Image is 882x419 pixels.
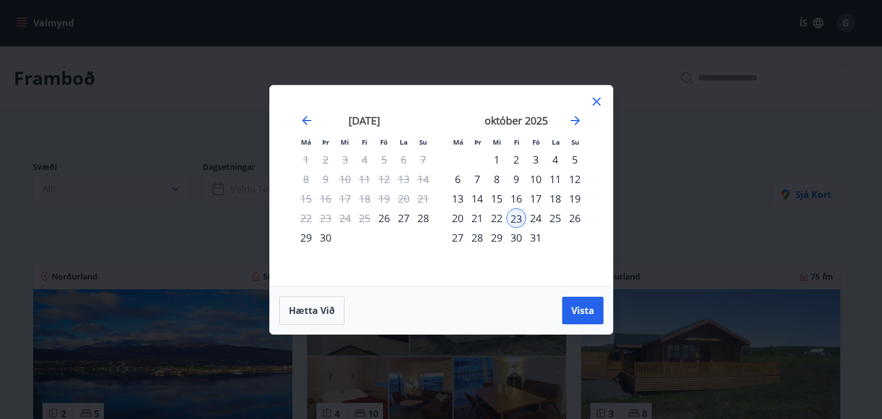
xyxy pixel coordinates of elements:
div: 22 [487,208,506,228]
td: Not available. laugardagur, 13. september 2025 [394,169,413,189]
div: 13 [448,189,467,208]
td: Choose mánudagur, 29. september 2025 as your check-out date. It’s available. [296,228,316,247]
div: 14 [467,189,487,208]
td: Not available. föstudagur, 12. september 2025 [374,169,394,189]
td: Choose þriðjudagur, 28. október 2025 as your check-out date. It’s available. [467,228,487,247]
button: Hætta við [279,296,345,325]
td: Choose föstudagur, 10. október 2025 as your check-out date. It’s available. [526,169,546,189]
div: 26 [374,208,394,228]
td: Choose laugardagur, 18. október 2025 as your check-out date. It’s available. [546,189,565,208]
div: 11 [546,169,565,189]
small: Fö [532,138,540,146]
div: 27 [394,208,413,228]
div: Calendar [284,99,599,273]
div: 23 [506,208,526,228]
div: Move forward to switch to the next month. [568,114,582,127]
td: Not available. þriðjudagur, 2. september 2025 [316,150,335,169]
div: 4 [546,150,565,169]
td: Not available. þriðjudagur, 23. september 2025 [316,208,335,228]
div: 24 [526,208,546,228]
td: Choose þriðjudagur, 30. september 2025 as your check-out date. It’s available. [316,228,335,247]
td: Not available. fimmtudagur, 11. september 2025 [355,169,374,189]
div: 2 [506,150,526,169]
td: Not available. miðvikudagur, 3. september 2025 [335,150,355,169]
td: Choose miðvikudagur, 15. október 2025 as your check-out date. It’s available. [487,189,506,208]
td: Choose miðvikudagur, 1. október 2025 as your check-out date. It’s available. [487,150,506,169]
div: 28 [467,228,487,247]
div: 19 [565,189,585,208]
td: Choose fimmtudagur, 16. október 2025 as your check-out date. It’s available. [506,189,526,208]
div: 3 [526,150,546,169]
td: Choose föstudagur, 24. október 2025 as your check-out date. It’s available. [526,208,546,228]
span: Vista [571,304,594,317]
strong: október 2025 [485,114,548,127]
small: Mi [493,138,501,146]
td: Choose þriðjudagur, 14. október 2025 as your check-out date. It’s available. [467,189,487,208]
button: Vista [562,297,604,324]
div: 18 [546,189,565,208]
div: 5 [565,150,585,169]
td: Not available. miðvikudagur, 10. september 2025 [335,169,355,189]
small: Fi [362,138,367,146]
div: 31 [526,228,546,247]
small: Fö [380,138,388,146]
td: Not available. mánudagur, 22. september 2025 [296,208,316,228]
div: 27 [448,228,467,247]
small: Þr [474,138,481,146]
div: 20 [448,208,467,228]
td: Not available. fimmtudagur, 4. september 2025 [355,150,374,169]
div: 29 [296,228,316,247]
td: Choose föstudagur, 3. október 2025 as your check-out date. It’s available. [526,150,546,169]
td: Choose laugardagur, 4. október 2025 as your check-out date. It’s available. [546,150,565,169]
div: 25 [546,208,565,228]
td: Choose miðvikudagur, 22. október 2025 as your check-out date. It’s available. [487,208,506,228]
td: Choose fimmtudagur, 9. október 2025 as your check-out date. It’s available. [506,169,526,189]
td: Choose miðvikudagur, 29. október 2025 as your check-out date. It’s available. [487,228,506,247]
td: Selected as start date. fimmtudagur, 23. október 2025 [506,208,526,228]
td: Not available. miðvikudagur, 24. september 2025 [335,208,355,228]
td: Choose föstudagur, 17. október 2025 as your check-out date. It’s available. [526,189,546,208]
td: Choose föstudagur, 31. október 2025 as your check-out date. It’s available. [526,228,546,247]
td: Choose sunnudagur, 26. október 2025 as your check-out date. It’s available. [565,208,585,228]
td: Choose laugardagur, 11. október 2025 as your check-out date. It’s available. [546,169,565,189]
div: 12 [565,169,585,189]
div: 26 [565,208,585,228]
td: Not available. mánudagur, 8. september 2025 [296,169,316,189]
td: Not available. fimmtudagur, 25. september 2025 [355,208,374,228]
td: Not available. mánudagur, 15. september 2025 [296,189,316,208]
td: Not available. þriðjudagur, 9. september 2025 [316,169,335,189]
div: 7 [467,169,487,189]
div: 9 [506,169,526,189]
td: Not available. sunnudagur, 7. september 2025 [413,150,433,169]
small: Má [453,138,463,146]
td: Choose laugardagur, 27. september 2025 as your check-out date. It’s available. [394,208,413,228]
div: 21 [467,208,487,228]
div: 10 [526,169,546,189]
small: Mi [341,138,349,146]
div: 8 [487,169,506,189]
div: 30 [316,228,335,247]
td: Choose laugardagur, 25. október 2025 as your check-out date. It’s available. [546,208,565,228]
td: Not available. miðvikudagur, 17. september 2025 [335,189,355,208]
td: Not available. þriðjudagur, 16. september 2025 [316,189,335,208]
small: Su [419,138,427,146]
small: Má [301,138,311,146]
td: Not available. laugardagur, 20. september 2025 [394,189,413,208]
td: Choose sunnudagur, 28. september 2025 as your check-out date. It’s available. [413,208,433,228]
td: Not available. mánudagur, 1. september 2025 [296,150,316,169]
td: Choose sunnudagur, 19. október 2025 as your check-out date. It’s available. [565,189,585,208]
div: 17 [526,189,546,208]
td: Choose sunnudagur, 5. október 2025 as your check-out date. It’s available. [565,150,585,169]
div: 28 [413,208,433,228]
div: 16 [506,189,526,208]
td: Choose fimmtudagur, 2. október 2025 as your check-out date. It’s available. [506,150,526,169]
td: Choose mánudagur, 27. október 2025 as your check-out date. It’s available. [448,228,467,247]
td: Not available. laugardagur, 6. september 2025 [394,150,413,169]
td: Not available. sunnudagur, 14. september 2025 [413,169,433,189]
td: Choose mánudagur, 6. október 2025 as your check-out date. It’s available. [448,169,467,189]
td: Choose fimmtudagur, 30. október 2025 as your check-out date. It’s available. [506,228,526,247]
span: Hætta við [289,304,335,317]
td: Choose mánudagur, 20. október 2025 as your check-out date. It’s available. [448,208,467,228]
td: Not available. föstudagur, 5. september 2025 [374,150,394,169]
td: Choose föstudagur, 26. september 2025 as your check-out date. It’s available. [374,208,394,228]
